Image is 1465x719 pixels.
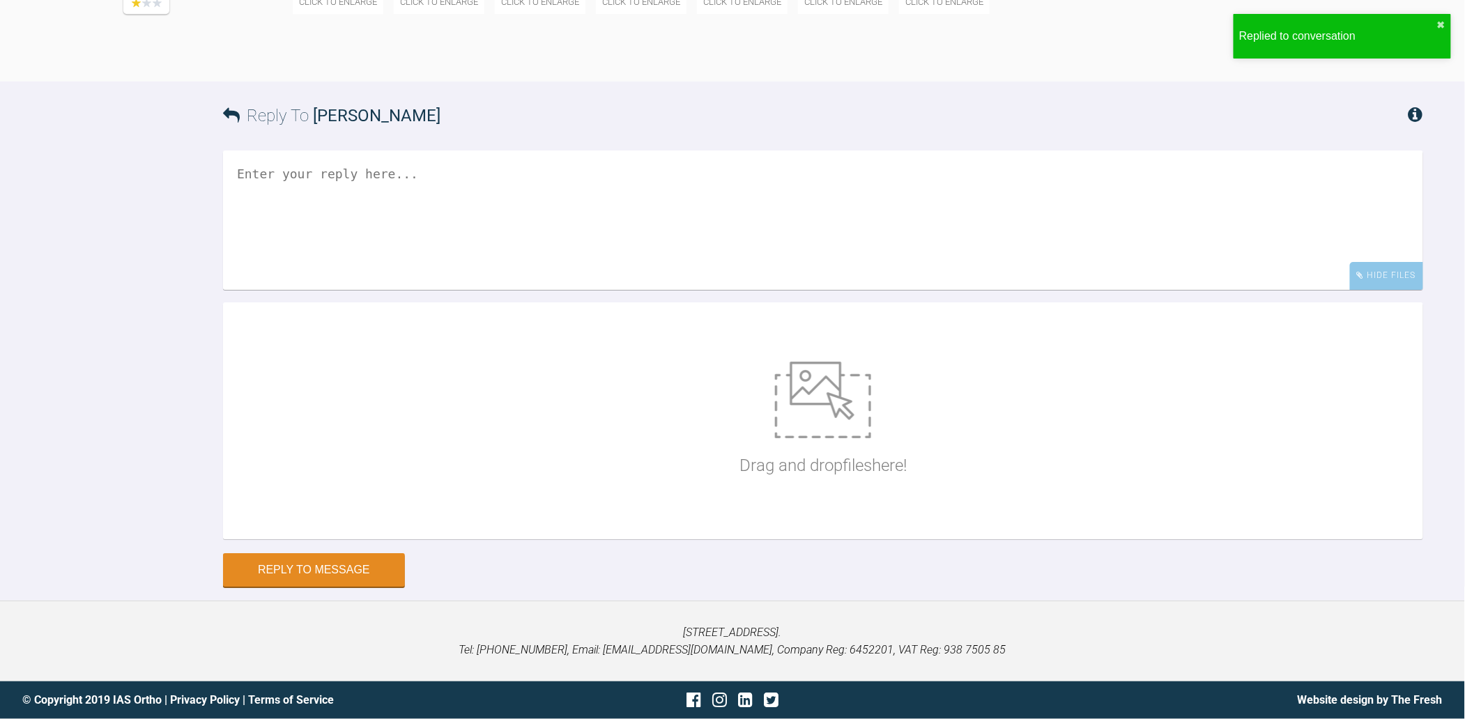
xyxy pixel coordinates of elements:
a: Terms of Service [248,693,334,706]
button: close [1437,20,1445,31]
div: © Copyright 2019 IAS Ortho | | [22,691,496,709]
a: Privacy Policy [170,693,240,706]
p: Drag and drop files here! [739,452,907,479]
div: Replied to conversation [1239,27,1437,45]
p: [STREET_ADDRESS]. Tel: [PHONE_NUMBER], Email: [EMAIL_ADDRESS][DOMAIN_NAME], Company Reg: 6452201,... [22,624,1443,659]
h3: Reply To [223,102,440,129]
a: Website design by The Fresh [1298,693,1443,706]
span: [PERSON_NAME] [313,106,440,125]
button: Reply to Message [223,553,405,587]
div: Hide Files [1350,262,1423,289]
